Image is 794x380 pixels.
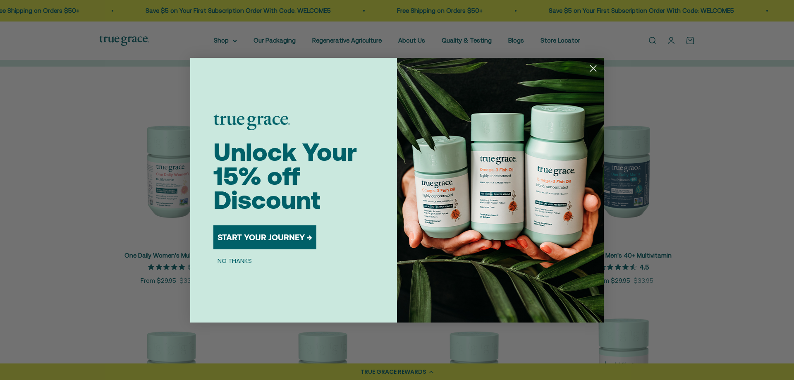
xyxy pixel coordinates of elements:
span: Unlock Your 15% off Discount [213,138,357,214]
button: NO THANKS [213,256,256,266]
img: logo placeholder [213,115,290,130]
img: 098727d5-50f8-4f9b-9554-844bb8da1403.jpeg [397,58,604,323]
button: START YOUR JOURNEY → [213,225,316,249]
button: Close dialog [586,61,600,76]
